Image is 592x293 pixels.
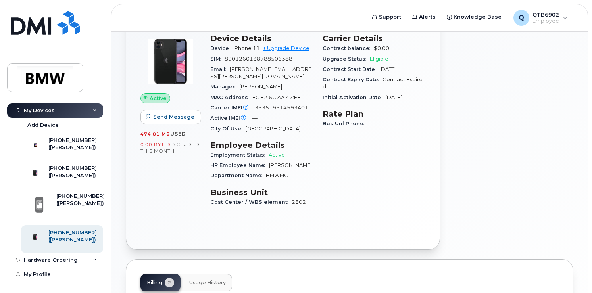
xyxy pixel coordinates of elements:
[252,115,258,121] span: —
[252,94,300,100] span: FC:E2:6C:AA:42:EE
[170,131,186,137] span: used
[210,66,311,79] span: [PERSON_NAME][EMAIL_ADDRESS][PERSON_NAME][DOMAIN_NAME]
[323,94,385,100] span: Initial Activation Date
[210,162,269,168] span: HR Employee Name
[147,38,194,85] img: iPhone_11.jpg
[246,126,301,132] span: [GEOGRAPHIC_DATA]
[210,126,246,132] span: City Of Use
[323,45,374,51] span: Contract balance
[557,259,586,287] iframe: Messenger Launcher
[210,56,225,62] span: SIM
[269,152,285,158] span: Active
[374,45,389,51] span: $0.00
[323,34,425,43] h3: Carrier Details
[210,172,266,178] span: Department Name
[532,11,559,18] span: QTB6902
[323,121,368,126] span: Bus Unl Phone
[323,66,379,72] span: Contract Start Date
[323,56,370,62] span: Upgrade Status
[225,56,292,62] span: 8901260138788506388
[508,10,573,26] div: QTB6902
[370,56,388,62] span: Eligible
[210,84,239,90] span: Manager
[210,66,230,72] span: Email
[140,142,171,147] span: 0.00 Bytes
[519,13,524,23] span: Q
[323,77,382,82] span: Contract Expiry Date
[323,109,425,119] h3: Rate Plan
[532,18,559,24] span: Employee
[263,45,309,51] a: + Upgrade Device
[407,9,441,25] a: Alerts
[210,152,269,158] span: Employment Status
[150,94,167,102] span: Active
[441,9,507,25] a: Knowledge Base
[210,45,233,51] span: Device
[379,66,396,72] span: [DATE]
[233,45,260,51] span: iPhone 11
[269,162,312,168] span: [PERSON_NAME]
[367,9,407,25] a: Support
[210,34,313,43] h3: Device Details
[210,94,252,100] span: MAC Address
[140,110,201,124] button: Send Message
[419,13,436,21] span: Alerts
[189,280,226,286] span: Usage History
[292,199,306,205] span: 2802
[140,131,170,137] span: 474.81 MB
[210,188,313,197] h3: Business Unit
[266,172,288,178] span: BMWMC
[210,140,313,150] h3: Employee Details
[210,105,255,111] span: Carrier IMEI
[210,199,292,205] span: Cost Center / WBS element
[153,113,194,121] span: Send Message
[379,13,401,21] span: Support
[454,13,502,21] span: Knowledge Base
[255,105,308,111] span: 353519514593401
[210,115,252,121] span: Active IMEI
[239,84,282,90] span: [PERSON_NAME]
[385,94,402,100] span: [DATE]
